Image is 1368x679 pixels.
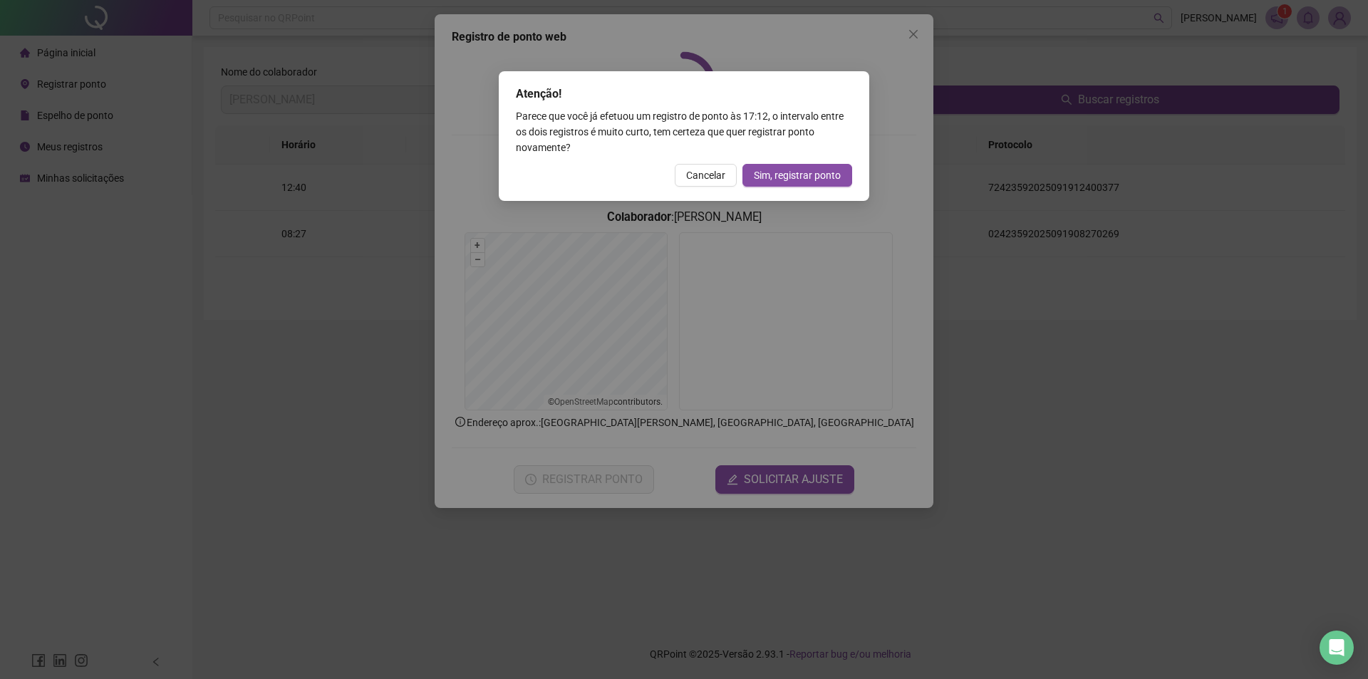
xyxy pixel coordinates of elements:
button: Sim, registrar ponto [742,164,852,187]
button: Cancelar [675,164,737,187]
span: Cancelar [686,167,725,183]
div: Parece que você já efetuou um registro de ponto às 17:12 , o intervalo entre os dois registros é ... [516,108,852,155]
span: Sim, registrar ponto [754,167,841,183]
div: Open Intercom Messenger [1320,631,1354,665]
div: Atenção! [516,85,852,103]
